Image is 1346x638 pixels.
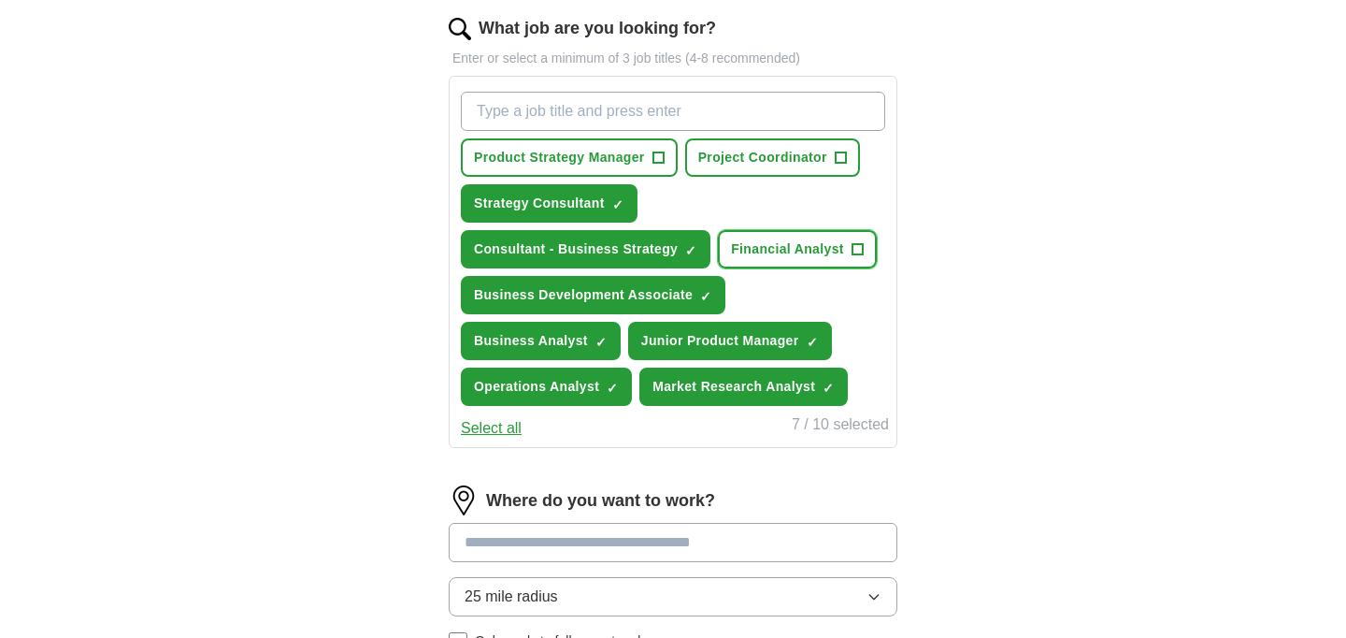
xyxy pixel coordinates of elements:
span: Business Development Associate [474,285,693,305]
span: ✓ [685,243,696,258]
span: Business Analyst [474,331,588,351]
button: Business Development Associate✓ [461,276,725,314]
button: Consultant - Business Strategy✓ [461,230,710,268]
span: Strategy Consultant [474,194,605,213]
label: Where do you want to work? [486,488,715,514]
span: Financial Analyst [731,239,844,259]
button: Select all [461,417,522,440]
img: search.png [449,18,471,40]
button: Business Analyst✓ [461,322,621,360]
button: Market Research Analyst✓ [639,368,848,406]
button: Project Coordinator [685,138,860,177]
button: Junior Product Manager✓ [628,322,832,360]
span: Product Strategy Manager [474,148,645,167]
span: Junior Product Manager [641,331,799,351]
button: 25 mile radius [449,577,897,616]
span: Consultant - Business Strategy [474,239,678,259]
div: 7 / 10 selected [792,413,889,440]
button: Strategy Consultant✓ [461,184,637,223]
span: ✓ [807,335,818,350]
span: Project Coordinator [698,148,827,167]
img: location.png [449,486,479,515]
button: Financial Analyst [718,230,877,268]
label: What job are you looking for? [479,16,716,41]
p: Enter or select a minimum of 3 job titles (4-8 recommended) [449,49,897,68]
span: 25 mile radius [465,586,558,608]
button: Product Strategy Manager [461,138,678,177]
span: ✓ [607,381,618,396]
span: Market Research Analyst [652,377,815,397]
button: Operations Analyst✓ [461,368,632,406]
span: Operations Analyst [474,377,599,397]
input: Type a job title and press enter [461,92,885,131]
span: ✓ [612,197,623,212]
span: ✓ [823,381,834,396]
span: ✓ [595,335,607,350]
span: ✓ [700,289,711,304]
